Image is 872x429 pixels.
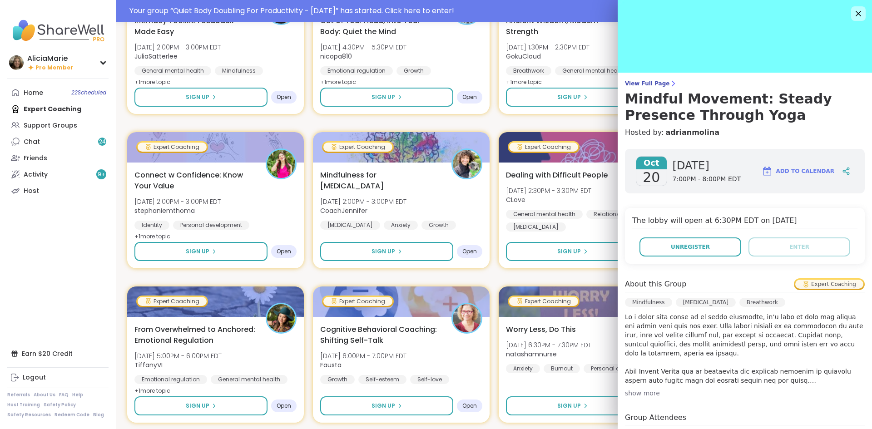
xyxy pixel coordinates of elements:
[632,215,857,228] h4: The lobby will open at 6:30PM EDT on [DATE]
[506,340,591,350] span: [DATE] 6:30PM - 7:30PM EDT
[134,360,164,370] b: TiffanyVL
[134,52,178,61] b: JuliaSatterlee
[71,89,106,96] span: 22 Scheduled
[453,150,481,178] img: CoachJennifer
[384,221,418,230] div: Anxiety
[665,127,719,138] a: adrianmolina
[673,175,741,184] span: 7:00PM - 8:00PM EDT
[739,298,785,307] div: Breathwork
[625,298,672,307] div: Mindfulness
[625,312,865,385] p: Lo i dolor sita conse ad el seddo eiusmodte, in’u labo et dolo mag aliqua eni admin veni quis nos...
[453,304,481,332] img: Fausta
[795,280,863,289] div: Expert Coaching
[506,210,583,219] div: General mental health
[557,402,581,410] span: Sign Up
[625,91,865,123] h3: Mindful Movement: Steady Presence Through Yoga
[462,248,477,255] span: Open
[9,55,24,70] img: AliciaMarie
[506,170,608,181] span: Dealing with Difficult People
[99,138,106,146] span: 24
[506,396,639,415] button: Sign Up
[506,222,566,232] div: [MEDICAL_DATA]
[7,345,109,362] div: Earn $20 Credit
[462,94,477,101] span: Open
[277,402,291,409] span: Open
[320,351,406,360] span: [DATE] 6:00PM - 7:00PM EDT
[59,392,69,398] a: FAQ
[24,89,43,98] div: Home
[320,242,453,261] button: Sign Up
[673,158,741,173] span: [DATE]
[7,370,109,386] a: Logout
[506,66,551,75] div: Breathwork
[7,133,109,150] a: Chat24
[134,197,221,206] span: [DATE] 2:00PM - 3:00PM EDT
[277,248,291,255] span: Open
[138,143,207,152] div: Expert Coaching
[7,84,109,101] a: Home22Scheduled
[323,143,392,152] div: Expert Coaching
[35,64,73,72] span: Pro Member
[134,43,221,52] span: [DATE] 2:00PM - 3:00PM EDT
[134,88,268,107] button: Sign Up
[625,80,865,87] span: View Full Page
[134,206,195,215] b: stephaniemthoma
[320,396,453,415] button: Sign Up
[320,15,441,37] span: Out of Your Head, Into Your Body: Quiet the Mind
[7,412,51,418] a: Safety Resources
[320,360,342,370] b: Fausta
[24,154,47,163] div: Friends
[320,88,453,107] button: Sign Up
[544,364,580,373] div: Burnout
[586,210,663,219] div: Relationship struggles
[267,304,295,332] img: TiffanyVL
[320,206,367,215] b: CoachJennifer
[134,396,268,415] button: Sign Up
[24,121,77,130] div: Support Groups
[138,297,207,306] div: Expert Coaching
[7,166,109,182] a: Activity9+
[7,150,109,166] a: Friends
[7,15,109,46] img: ShareWell Nav Logo
[72,392,83,398] a: Help
[320,375,355,384] div: Growth
[762,166,773,177] img: ShareWell Logomark
[643,169,660,186] span: 20
[625,127,865,138] h4: Hosted by:
[506,195,525,204] b: CLove
[7,402,40,408] a: Host Training
[54,412,89,418] a: Redeem Code
[134,351,222,360] span: [DATE] 5:00PM - 6:00PM EDT
[372,93,395,101] span: Sign Up
[625,80,865,123] a: View Full PageMindful Movement: Steady Presence Through Yoga
[186,93,209,101] span: Sign Up
[584,364,660,373] div: Personal development
[134,242,268,261] button: Sign Up
[555,66,632,75] div: General mental health
[320,43,406,52] span: [DATE] 4:30PM - 5:30PM EDT
[34,392,55,398] a: About Us
[748,237,850,256] button: Enter
[24,187,39,196] div: Host
[625,412,865,425] h4: Group Attendees
[320,197,406,206] span: [DATE] 2:00PM - 3:00PM EDT
[7,182,109,199] a: Host
[93,412,104,418] a: Blog
[506,52,541,61] b: GokuCloud
[462,402,477,409] span: Open
[134,221,169,230] div: Identity
[267,150,295,178] img: stephaniemthoma
[639,237,741,256] button: Unregister
[358,375,406,384] div: Self-esteem
[186,402,209,410] span: Sign Up
[134,66,211,75] div: General mental health
[320,324,441,346] span: Cognitive Behavioral Coaching: Shifting Self-Talk
[7,117,109,133] a: Support Groups
[129,5,867,16] div: Your group “ Quiet Body Doubling For Productivity - [DATE] ” has started. Click here to enter!
[211,375,287,384] div: General mental health
[506,88,639,107] button: Sign Up
[636,157,667,169] span: Oct
[277,94,291,101] span: Open
[23,373,46,382] div: Logout
[7,392,30,398] a: Referrals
